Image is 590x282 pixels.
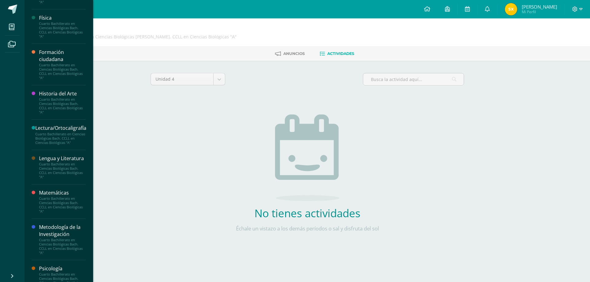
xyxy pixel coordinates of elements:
span: Anuncios [283,51,305,56]
div: Lectura/Ortocaligrafía [35,125,86,132]
a: Historia del ArteCuarto Bachillerato en Ciencias Biológicas Bach. CCLL en Ciencias Biológicas "A" [39,90,86,114]
div: Cuarto Bachillerato en Ciencias Biológicas Bach. CCLL en Ciencias Biológicas "A" [39,63,86,80]
img: 898483df6760928559f977650479a82e.png [505,3,517,15]
div: Física [39,14,86,21]
a: FísicaCuarto Bachillerato en Ciencias Biológicas Bach. CCLL en Ciencias Biológicas "A" [39,14,86,39]
span: Mi Perfil [522,9,557,14]
span: Unidad 4 [155,73,209,85]
div: Lengua y Literatura [39,155,86,162]
a: Unidad 4 [151,73,225,85]
a: MatemáticasCuarto Bachillerato en Ciencias Biológicas Bach. CCLL en Ciencias Biológicas "A" [39,189,86,214]
p: Échale un vistazo a los demás períodos o sal y disfruta del sol [217,225,398,232]
div: Metodología de la Investigación [39,224,86,238]
h1: Química [48,25,237,34]
div: Cuarto Bachillerato en Ciencias Biológicas Bach. CCLL en Ciencias Biológicas "A" [39,238,86,255]
div: Formación ciudadana [39,49,86,63]
a: Lectura/OrtocaligrafíaCuarto Bachillerato en Ciencias Biológicas Bach. CCLL en Ciencias Biológica... [35,125,86,145]
div: Psicología [39,265,86,272]
div: Cuarto Bachillerato en Ciencias Biológicas Bach. CCLL en Ciencias Biológicas 'A' [48,34,237,40]
a: Formación ciudadanaCuarto Bachillerato en Ciencias Biológicas Bach. CCLL en Ciencias Biológicas "A" [39,49,86,80]
span: Actividades [327,51,354,56]
a: Metodología de la InvestigaciónCuarto Bachillerato en Ciencias Biológicas Bach. CCLL en Ciencias ... [39,224,86,255]
div: Historia del Arte [39,90,86,97]
a: Actividades [320,49,354,59]
a: Lengua y LiteraturaCuarto Bachillerato en Ciencias Biológicas Bach. CCLL en Ciencias Biológicas "A" [39,155,86,179]
span: [PERSON_NAME] [522,4,557,10]
input: Busca la actividad aquí... [363,73,464,85]
a: Anuncios [275,49,305,59]
div: Matemáticas [39,189,86,196]
h2: No tienes actividades [217,206,398,220]
div: Cuarto Bachillerato en Ciencias Biológicas Bach. CCLL en Ciencias Biológicas "A" [39,196,86,214]
div: Cuarto Bachillerato en Ciencias Biológicas Bach. CCLL en Ciencias Biológicas "A" [39,97,86,114]
div: Cuarto Bachillerato en Ciencias Biológicas Bach. CCLL en Ciencias Biológicas "A" [39,21,86,39]
div: Cuarto Bachillerato en Ciencias Biológicas Bach. CCLL en Ciencias Biológicas "A" [35,132,86,145]
div: Cuarto Bachillerato en Ciencias Biológicas Bach. CCLL en Ciencias Biológicas "A" [39,162,86,179]
img: no_activities.png [275,114,340,201]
